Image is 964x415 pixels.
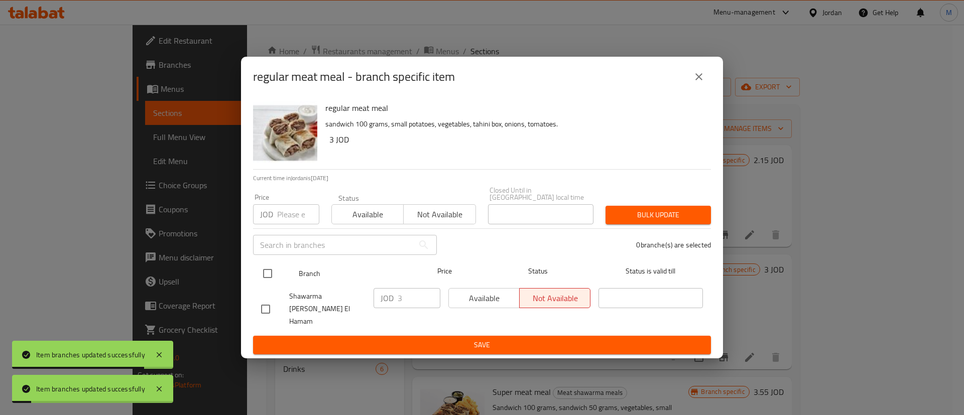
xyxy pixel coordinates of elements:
button: Not available [403,204,475,224]
span: Not available [408,207,471,222]
button: Save [253,336,711,354]
h2: regular meat meal - branch specific item [253,69,455,85]
button: Available [331,204,404,224]
input: Please enter price [277,204,319,224]
p: Current time in Jordan is [DATE] [253,174,711,183]
button: close [687,65,711,89]
span: Branch [299,267,403,280]
span: Bulk update [614,209,703,221]
div: Item branches updated successfully [36,383,145,394]
span: Status [486,265,590,278]
p: JOD [381,292,394,304]
input: Search in branches [253,235,414,255]
p: sandwich 100 grams, small potatoes, vegetables, tahini box, onions, tomatoes. [325,118,703,130]
span: Status is valid till [598,265,703,278]
input: Please enter price [398,288,440,308]
div: Item branches updated successfully [36,349,145,360]
span: Shawarma [PERSON_NAME] El Hamam [289,290,366,328]
h6: regular meat meal [325,101,703,115]
p: JOD [260,208,273,220]
img: regular meat meal [253,101,317,165]
span: Save [261,339,703,351]
span: Price [411,265,478,278]
span: Available [336,207,400,222]
h6: 3 JOD [329,132,703,147]
button: Bulk update [606,206,711,224]
p: 0 branche(s) are selected [636,240,711,250]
